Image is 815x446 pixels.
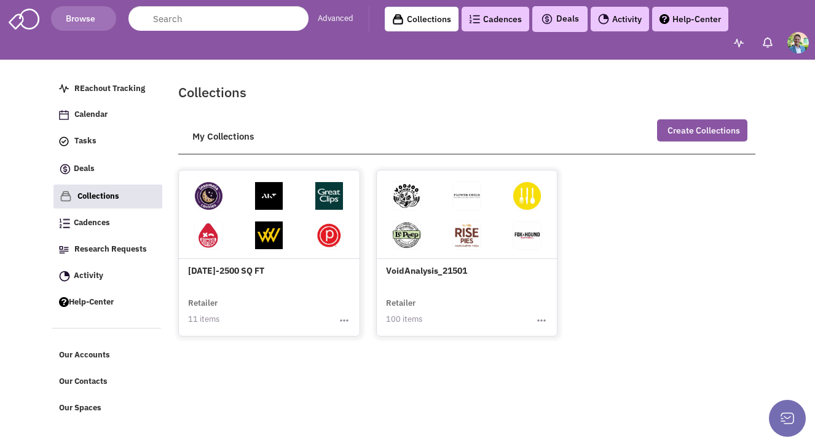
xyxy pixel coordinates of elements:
div: Retailer [188,298,350,309]
img: Research.png [59,246,69,253]
span: Cadences [74,218,110,228]
span: REachout Tracking [74,83,145,94]
a: Tasks [53,130,162,153]
a: Collections [385,7,459,31]
input: Search [128,6,309,31]
img: Gregory Jones [787,32,809,54]
span: Research Requests [74,244,147,254]
img: icon-collection-lavender.png [60,190,72,202]
a: REachout Tracking [53,78,162,101]
span: Activity [74,270,103,281]
a: Research Requests [53,238,162,261]
img: www.risepies.com [453,221,481,249]
span: Tasks [74,136,96,146]
span: Deals [541,13,579,24]
img: help.png [59,297,69,307]
span: Collections [77,191,119,201]
h2: Collections [178,83,755,101]
a: Activity [591,7,649,31]
span: Calendar [74,110,108,120]
a: Cadences [53,212,162,235]
img: Activity.png [59,271,70,282]
img: icon-collection-lavender-black.svg [392,14,404,25]
img: SmartAdmin [9,6,39,30]
img: Cadences_logo.png [469,15,480,23]
span: 11 items [188,314,219,324]
img: icon-tasks.png [59,137,69,146]
img: icon-deals.svg [59,162,71,177]
a: Activity [53,265,162,288]
span: Our Accounts [59,350,110,360]
a: Deals [53,156,162,183]
img: foxandhound.com [513,221,541,249]
span: Browse [66,13,101,24]
img: Cadences_logo.png [59,218,70,228]
a: Our Contacts [53,370,162,394]
span: My Collections [186,124,260,148]
span: Our Spaces [59,402,101,413]
img: Calendar.png [59,110,69,120]
img: icon-deals.svg [541,12,553,26]
a: Help-Center [652,7,728,31]
a: Calendar [53,103,162,127]
button: Browse [51,6,116,31]
img: insomniacookies.com [195,182,222,210]
a: Collections [53,185,162,209]
a: Our Accounts [53,344,162,367]
button: Deals [537,11,583,27]
a: Cadences [462,7,529,31]
img: help.png [659,14,669,24]
img: lepeep.com [393,221,420,249]
img: www.greatclips.com [315,182,343,210]
span: 100 items [386,314,422,324]
img: Activity.png [598,14,609,25]
a: Advanced [318,13,353,25]
div: Retailer [386,298,548,309]
a: Our Spaces [53,397,162,420]
button: Create Collections [657,119,747,141]
a: Help-Center [53,291,162,314]
span: Our Contacts [59,376,108,387]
